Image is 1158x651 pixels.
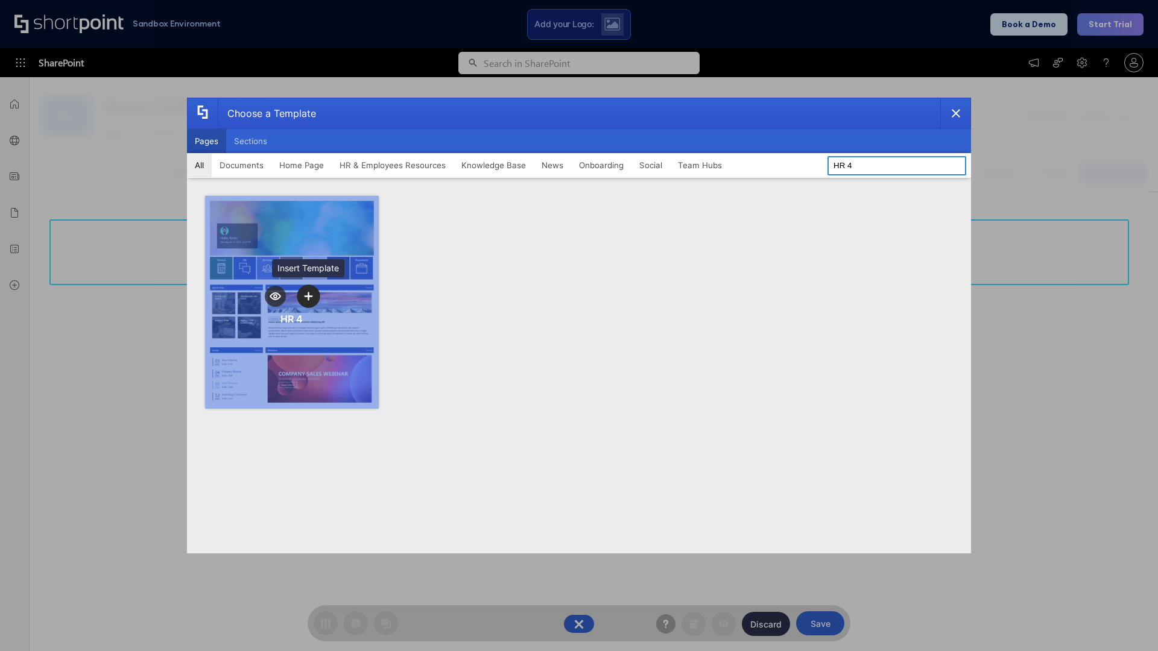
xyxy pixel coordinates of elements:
[226,129,275,153] button: Sections
[454,153,534,177] button: Knowledge Base
[534,153,571,177] button: News
[1098,593,1158,651] iframe: Chat Widget
[187,98,971,553] div: template selector
[218,98,316,128] div: Choose a Template
[827,156,966,175] input: Search
[271,153,332,177] button: Home Page
[670,153,730,177] button: Team Hubs
[187,153,212,177] button: All
[571,153,631,177] button: Onboarding
[212,153,271,177] button: Documents
[332,153,454,177] button: HR & Employees Resources
[187,129,226,153] button: Pages
[280,313,303,325] div: HR 4
[631,153,670,177] button: Social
